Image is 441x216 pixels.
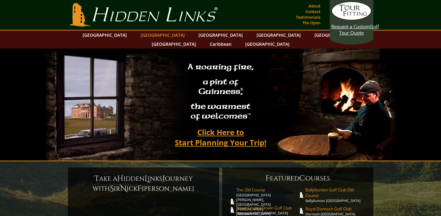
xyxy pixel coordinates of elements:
[236,205,298,215] a: Royal County Down Golf ClubNewcastle [GEOGRAPHIC_DATA]
[137,184,142,194] span: F
[117,174,123,184] span: H
[253,31,304,40] a: [GEOGRAPHIC_DATA]
[331,2,372,36] a: Request a CustomGolf Tour Quote
[184,59,258,125] h2: A roaring fire, a pint of Guinness , the warmest of welcomes™.
[195,31,246,40] a: [GEOGRAPHIC_DATA]
[236,187,298,216] a: The Old Course[GEOGRAPHIC_DATA][PERSON_NAME], [GEOGRAPHIC_DATA][PERSON_NAME] [GEOGRAPHIC_DATA]
[305,187,367,203] a: Ballybunion Golf Club Old CourseBallybunion [GEOGRAPHIC_DATA]
[145,174,148,184] span: L
[120,184,127,194] span: N
[236,187,298,193] span: The Old Course
[236,205,298,211] span: Royal County Down Golf Club
[299,173,305,183] span: C
[79,31,130,40] a: [GEOGRAPHIC_DATA]
[305,187,367,198] span: Ballybunion Golf Club Old Course
[242,40,293,49] a: [GEOGRAPHIC_DATA]
[311,31,362,40] a: [GEOGRAPHIC_DATA]
[331,23,370,30] span: Request a Custom
[294,13,322,21] a: Testimonials
[74,174,213,194] h6: ake a idden inks ourney with ir ick [PERSON_NAME]
[207,40,235,49] a: Caribbean
[305,206,367,212] span: Royal Dornoch Golf Club
[304,7,322,16] a: Contact
[169,125,273,150] a: Click Here toStart Planning Your Trip!
[301,18,322,27] a: The Open
[228,173,367,183] h6: eatured ourses
[266,173,270,183] span: F
[94,174,99,184] span: T
[137,31,188,40] a: [GEOGRAPHIC_DATA]
[307,2,322,10] a: About
[110,184,114,194] span: S
[162,174,165,184] span: J
[149,40,199,49] a: [GEOGRAPHIC_DATA]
